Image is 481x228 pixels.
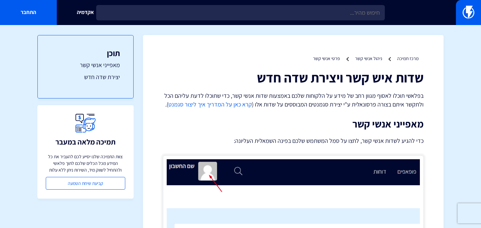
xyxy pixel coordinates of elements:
[397,55,419,61] a: מרכז תמיכה
[46,153,125,173] p: צוות התמיכה שלנו יסייע לכם להעביר את כל המידע מכל הכלים שלכם לתוך פלאשי ולהתחיל לשווק מיד, השירות...
[313,55,340,61] a: פרטי אנשי קשר
[51,73,120,81] a: יצירת שדה חדש
[96,5,385,20] input: חיפוש מהיר...
[355,55,382,61] a: ניהול אנשי קשר
[163,119,424,130] h2: מאפייני אנשי קשר
[163,91,424,108] p: בפלאשי תוכלו לאסוף מגוון רחב של מידע על הלקוחות שלכם באמצעות שדות אנשי קשר, כדי שתוכלו לדעת עליהם...
[163,70,424,85] h1: שדות איש קשר ויצירת שדה חדש
[51,61,120,69] a: מאפייני אנשי קשר
[55,138,116,146] h3: תמיכה מלאה במעבר
[163,136,424,146] p: כדי להגיע לשדות אנשי קשר, לחצו על סמל המשתמש שלכם בפינה השמאלית העליונה:
[51,49,120,57] h3: תוכן
[168,100,252,108] a: קרא כאן על המדריך איך ליצור סגמנט
[46,177,125,190] a: קביעת שיחת הטמעה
